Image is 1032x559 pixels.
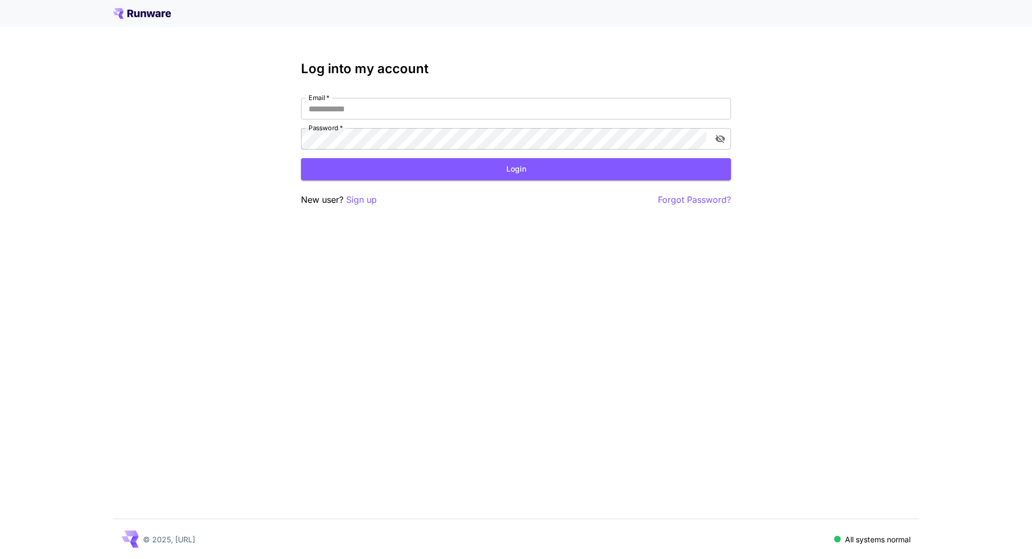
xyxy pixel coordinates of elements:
button: Sign up [346,193,377,207]
button: Forgot Password? [658,193,731,207]
p: © 2025, [URL] [143,534,195,545]
button: Login [301,158,731,180]
button: toggle password visibility [711,129,730,148]
h3: Log into my account [301,61,731,76]
p: New user? [301,193,377,207]
label: Email [309,93,329,102]
p: All systems normal [845,534,911,545]
label: Password [309,123,343,132]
